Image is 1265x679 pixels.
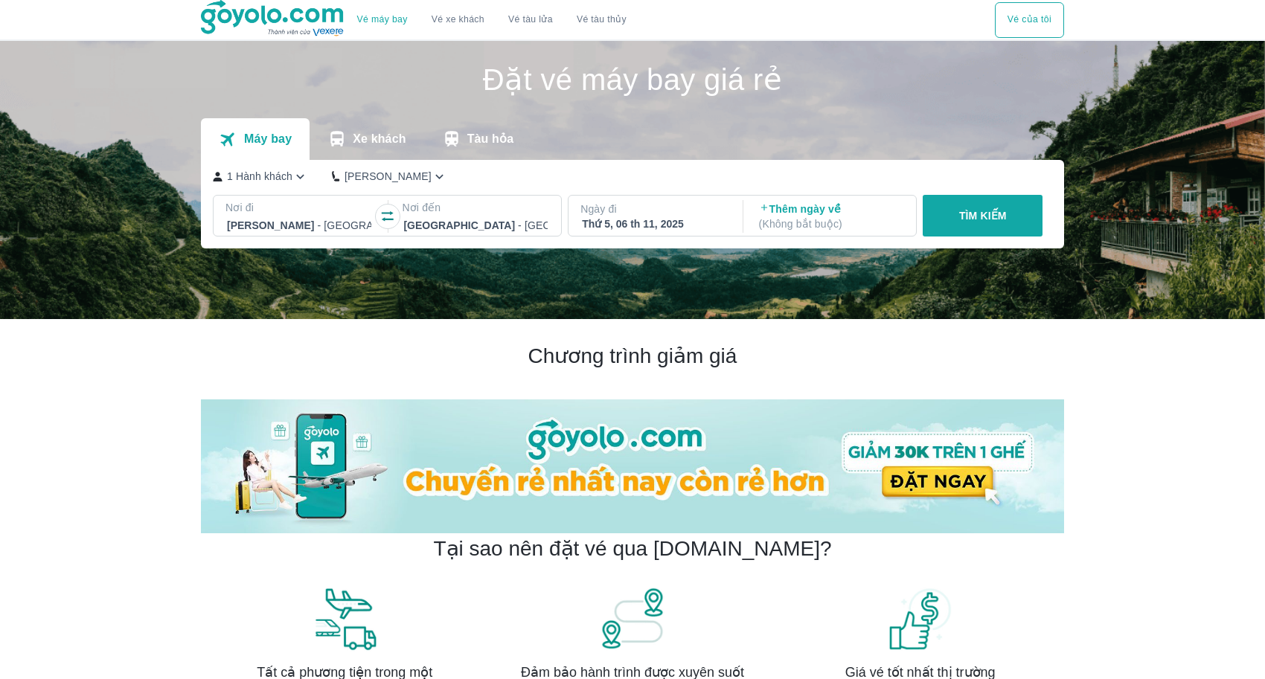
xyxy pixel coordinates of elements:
[467,132,514,147] p: Tàu hỏa
[923,195,1043,236] button: TÌM KIẾM
[432,14,484,25] a: Vé xe khách
[402,200,549,215] p: Nơi đến
[582,216,726,231] div: Thứ 5, 06 th 11, 2025
[332,169,447,184] button: [PERSON_NAME]
[357,14,408,25] a: Vé máy bay
[959,208,1007,223] p: TÌM KIẾM
[345,2,638,38] div: choose transportation mode
[496,2,565,38] a: Vé tàu lửa
[599,586,666,651] img: banner
[201,65,1064,94] h1: Đặt vé máy bay giá rẻ
[201,118,531,160] div: transportation tabs
[759,216,903,231] p: ( Không bắt buộc )
[201,399,1064,533] img: banner-home
[225,200,373,215] p: Nơi đi
[353,132,406,147] p: Xe khách
[227,169,292,184] p: 1 Hành khách
[580,202,728,216] p: Ngày đi
[887,586,954,651] img: banner
[995,2,1064,38] div: choose transportation mode
[201,343,1064,370] h2: Chương trình giảm giá
[311,586,378,651] img: banner
[213,169,308,184] button: 1 Hành khách
[565,2,638,38] button: Vé tàu thủy
[433,535,831,562] h2: Tại sao nên đặt vé qua [DOMAIN_NAME]?
[244,132,292,147] p: Máy bay
[759,202,903,231] p: Thêm ngày về
[345,169,432,184] p: [PERSON_NAME]
[995,2,1064,38] button: Vé của tôi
